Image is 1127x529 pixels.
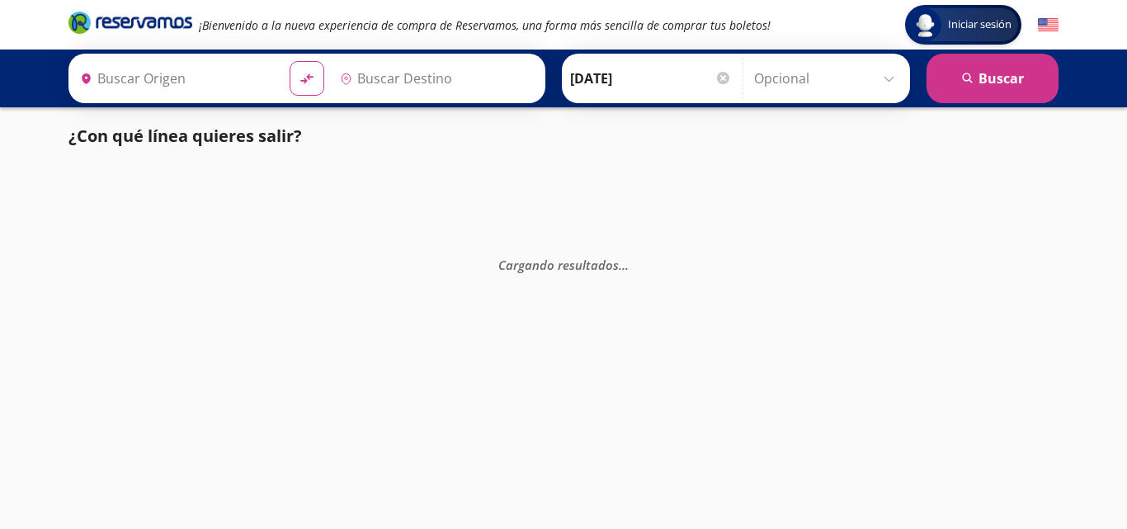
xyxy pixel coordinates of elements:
span: . [619,256,622,272]
em: Cargando resultados [498,256,629,272]
a: Brand Logo [68,10,192,40]
button: English [1038,15,1059,35]
input: Buscar Destino [333,58,536,99]
button: Buscar [927,54,1059,103]
input: Elegir Fecha [570,58,732,99]
span: . [625,256,629,272]
em: ¡Bienvenido a la nueva experiencia de compra de Reservamos, una forma más sencilla de comprar tus... [199,17,771,33]
i: Brand Logo [68,10,192,35]
input: Opcional [754,58,902,99]
p: ¿Con qué línea quieres salir? [68,124,302,149]
input: Buscar Origen [73,58,276,99]
span: . [622,256,625,272]
span: Iniciar sesión [941,17,1018,33]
